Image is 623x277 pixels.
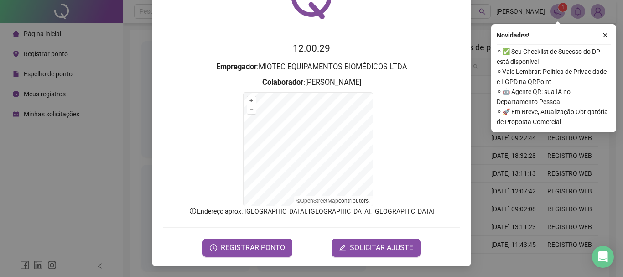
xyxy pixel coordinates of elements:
strong: Empregador [216,63,257,71]
strong: Colaborador [262,78,303,87]
button: REGISTRAR PONTO [202,239,292,257]
time: 12:00:29 [293,43,330,54]
li: © contributors. [296,198,370,204]
span: ⚬ ✅ Seu Checklist de Sucesso do DP está disponível [497,47,611,67]
span: info-circle [189,207,197,215]
span: close [602,32,608,38]
span: ⚬ 🤖 Agente QR: sua IA no Departamento Pessoal [497,87,611,107]
h3: : [PERSON_NAME] [163,77,460,89]
span: REGISTRAR PONTO [221,242,285,253]
div: Open Intercom Messenger [592,246,614,268]
button: editSOLICITAR AJUSTE [332,239,421,257]
span: ⚬ Vale Lembrar: Política de Privacidade e LGPD na QRPoint [497,67,611,87]
span: ⚬ 🚀 Em Breve, Atualização Obrigatória de Proposta Comercial [497,107,611,127]
button: + [247,96,256,105]
p: Endereço aprox. : [GEOGRAPHIC_DATA], [GEOGRAPHIC_DATA], [GEOGRAPHIC_DATA] [163,206,460,216]
span: clock-circle [210,244,217,251]
span: Novidades ! [497,30,530,40]
h3: : MIOTEC EQUIPAMENTOS BIOMÉDICOS LTDA [163,61,460,73]
a: OpenStreetMap [301,198,338,204]
button: – [247,105,256,114]
span: SOLICITAR AJUSTE [350,242,413,253]
span: edit [339,244,346,251]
